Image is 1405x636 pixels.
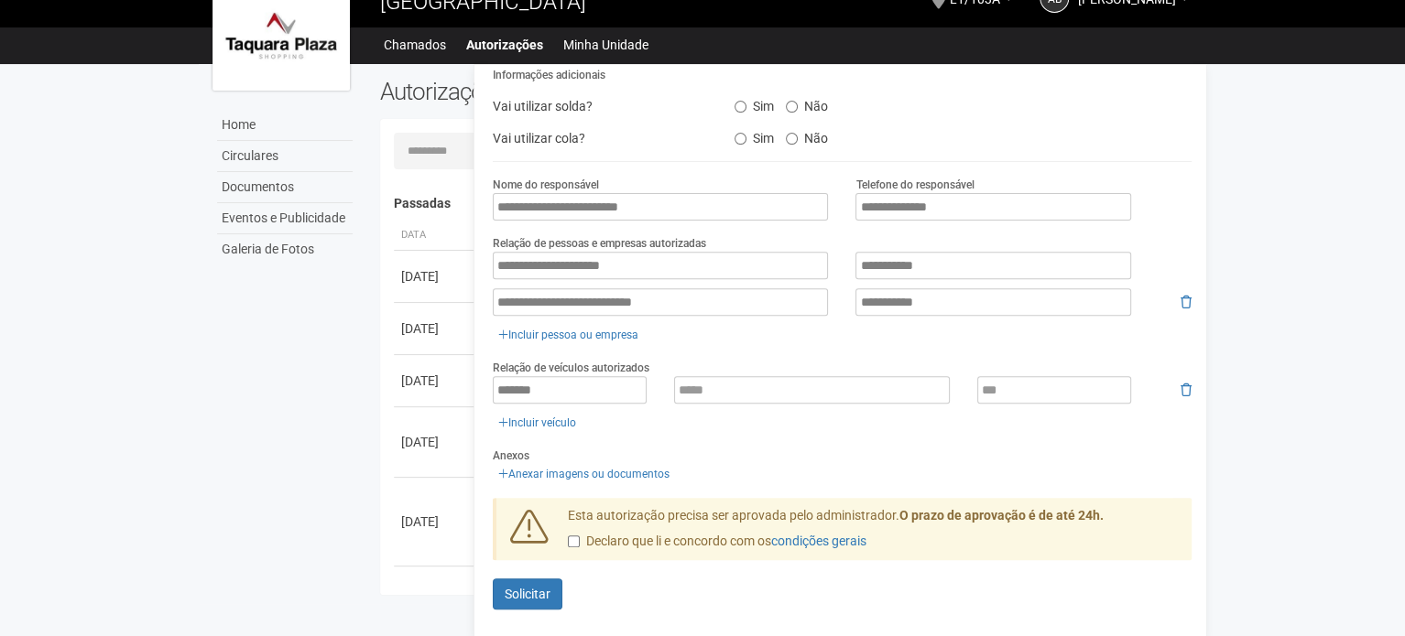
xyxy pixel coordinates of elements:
label: Declaro que li e concordo com os [568,533,866,551]
label: Nome do responsável [493,177,599,193]
label: Sim [735,124,774,146]
a: Circulares [217,141,353,172]
label: Não [786,92,828,114]
h4: Passadas [394,197,1179,210]
a: Home [217,110,353,141]
label: Não [786,124,828,146]
label: Telefone do responsável [855,177,974,193]
input: Sim [735,101,746,113]
a: Eventos e Publicidade [217,203,353,234]
a: Incluir pessoa ou empresa [493,325,644,345]
div: Esta autorização precisa ser aprovada pelo administrador. [554,507,1192,560]
div: [DATE] [401,267,469,286]
label: Informações adicionais [493,67,605,83]
div: [DATE] [401,433,469,451]
th: Data [394,221,476,251]
input: Declaro que li e concordo com oscondições gerais [568,535,580,547]
div: Vai utilizar solda? [479,92,721,120]
input: Sim [735,133,746,145]
button: Solicitar [493,578,562,609]
input: Não [786,133,798,145]
h2: Autorizações [380,78,772,105]
a: condições gerais [771,534,866,548]
a: Minha Unidade [563,32,648,58]
a: Anexar imagens ou documentos [493,464,675,484]
span: Solicitar [505,587,550,601]
a: Incluir veículo [493,413,582,433]
strong: O prazo de aprovação é de até 24h. [899,508,1104,523]
label: Relação de pessoas e empresas autorizadas [493,235,706,252]
div: [DATE] [401,319,469,338]
i: Remover [1181,296,1192,308]
label: Anexos [493,447,529,464]
div: [DATE] [401,512,469,531]
i: Remover [1181,383,1192,396]
div: Vai utilizar cola? [479,124,721,152]
div: [DATE] [401,372,469,390]
label: Relação de veículos autorizados [493,360,649,376]
label: Sim [735,92,774,114]
a: Autorizações [466,32,543,58]
a: Galeria de Fotos [217,234,353,264]
a: Documentos [217,172,353,203]
a: Chamados [384,32,446,58]
input: Não [786,101,798,113]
